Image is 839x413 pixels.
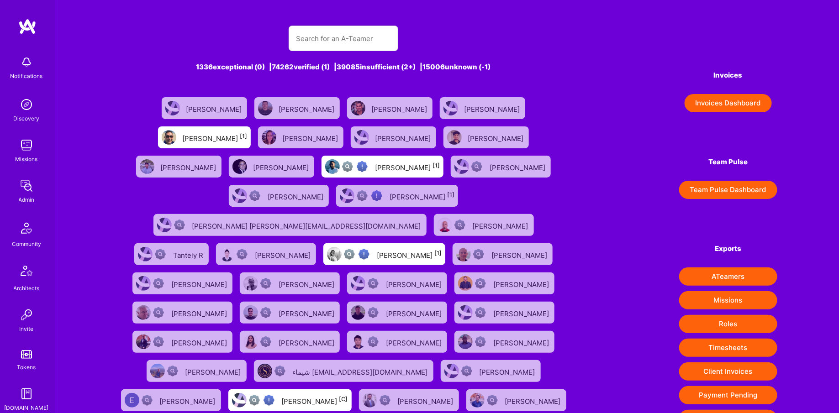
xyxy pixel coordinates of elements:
[17,53,36,71] img: bell
[447,152,554,181] a: User AvatarNot Scrubbed[PERSON_NAME]
[237,249,248,260] img: Not Scrubbed
[327,247,342,261] img: User Avatar
[438,218,452,232] img: User Avatar
[279,307,336,319] div: [PERSON_NAME]
[339,396,348,403] sup: [C]
[343,94,436,123] a: User Avatar[PERSON_NAME]
[282,131,340,143] div: [PERSON_NAME]
[16,154,38,164] div: Missions
[274,366,285,376] img: Not Scrubbed
[359,249,369,260] img: High Potential User
[173,248,205,260] div: Tantely R
[17,385,36,403] img: guide book
[433,162,440,169] sup: [1]
[458,305,473,320] img: User Avatar
[475,336,486,347] img: Not Scrubbed
[155,249,166,260] img: Not Scrubbed
[251,94,343,123] a: User Avatar[PERSON_NAME]
[437,356,544,386] a: User AvatarNot Scrubbed[PERSON_NAME]
[357,161,368,172] img: High Potential User
[354,130,369,145] img: User Avatar
[160,161,218,173] div: [PERSON_NAME]
[153,307,164,318] img: Not Scrubbed
[21,350,32,359] img: tokens
[236,269,343,298] a: User AvatarNot Scrubbed[PERSON_NAME]
[343,269,451,298] a: User AvatarNot Scrubbed[PERSON_NAME]
[225,152,318,181] a: User Avatar[PERSON_NAME]
[447,130,462,145] img: User Avatar
[679,386,777,404] button: Payment Pending
[375,161,440,173] div: [PERSON_NAME]
[260,278,271,289] img: Not Scrubbed
[347,123,440,152] a: User Avatar[PERSON_NAME]
[16,261,37,283] img: Architects
[371,190,382,201] img: High Potential User
[490,161,547,173] div: [PERSON_NAME]
[440,123,533,152] a: User Avatar[PERSON_NAME]
[171,307,229,319] div: [PERSON_NAME]
[16,217,37,239] img: Community
[264,395,274,406] img: High Potential User
[493,307,551,319] div: [PERSON_NAME]
[344,249,355,260] img: Not fully vetted
[679,362,777,381] button: Client Invoices
[160,394,217,406] div: [PERSON_NAME]
[471,161,482,172] img: Not Scrubbed
[129,298,236,327] a: User AvatarNot Scrubbed[PERSON_NAME]
[371,102,429,114] div: [PERSON_NAME]
[475,278,486,289] img: Not Scrubbed
[258,101,273,115] img: User Avatar
[447,191,454,198] sup: [1]
[260,307,271,318] img: Not Scrubbed
[19,195,35,204] div: Admin
[243,335,258,349] img: User Avatar
[17,306,36,324] img: Invite
[17,95,36,114] img: discovery
[434,250,442,256] sup: [1]
[192,219,423,231] div: [PERSON_NAME] [PERSON_NAME][EMAIL_ADDRESS][DOMAIN_NAME]
[451,327,558,356] a: User AvatarNot Scrubbed[PERSON_NAME]
[493,277,551,289] div: [PERSON_NAME]
[351,101,365,115] img: User Avatar
[679,245,777,253] h4: Exports
[451,269,558,298] a: User AvatarNot Scrubbed[PERSON_NAME]
[171,336,229,348] div: [PERSON_NAME]
[380,395,390,406] img: Not Scrubbed
[454,159,469,174] img: User Avatar
[20,324,34,334] div: Invite
[685,94,772,112] button: Invoices Dashboard
[212,240,320,269] a: User AvatarNot Scrubbed[PERSON_NAME]
[390,190,454,202] div: [PERSON_NAME]
[268,190,325,202] div: [PERSON_NAME]
[17,177,36,195] img: admin teamwork
[154,123,254,152] a: User Avatar[PERSON_NAME][1]
[182,131,247,143] div: [PERSON_NAME]
[232,188,247,203] img: User Avatar
[475,307,486,318] img: Not Scrubbed
[236,298,343,327] a: User AvatarNot Scrubbed[PERSON_NAME]
[368,278,379,289] img: Not Scrubbed
[464,102,522,114] div: [PERSON_NAME]
[386,277,443,289] div: [PERSON_NAME]
[232,393,247,408] img: User Avatar
[174,220,185,230] img: Not Scrubbed
[679,315,777,333] button: Roles
[125,393,139,408] img: User Avatar
[679,339,777,357] button: Timesheets
[186,102,243,114] div: [PERSON_NAME]
[679,181,777,199] a: Team Pulse Dashboard
[461,366,472,376] img: Not Scrubbed
[368,307,379,318] img: Not Scrubbed
[363,393,377,408] img: User Avatar
[386,336,443,348] div: [PERSON_NAME]
[375,131,433,143] div: [PERSON_NAME]
[138,247,153,261] img: User Avatar
[131,240,212,269] a: User AvatarNot ScrubbedTantely R
[342,161,353,172] img: Not fully vetted
[398,394,455,406] div: [PERSON_NAME]
[185,365,243,377] div: [PERSON_NAME]
[158,94,251,123] a: User Avatar[PERSON_NAME]
[250,356,437,386] a: User AvatarNot Scrubbedشيماء [EMAIL_ADDRESS][DOMAIN_NAME]
[296,27,391,50] input: Search for an A-Teamer
[167,366,178,376] img: Not Scrubbed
